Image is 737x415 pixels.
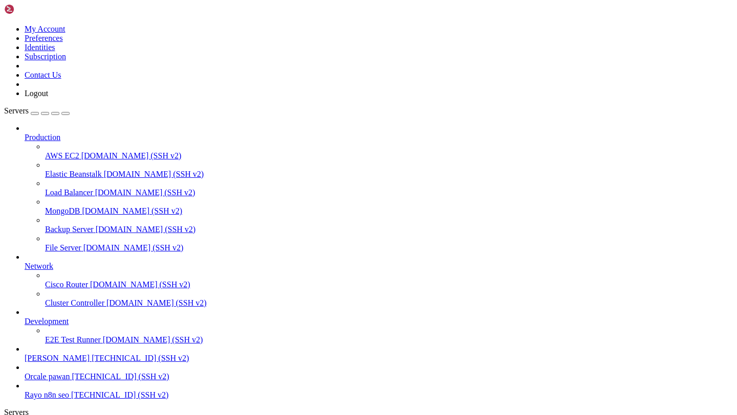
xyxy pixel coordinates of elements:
[45,335,101,344] span: E2E Test Runner
[72,372,169,381] span: [TECHNICAL_ID] (SSH v2)
[45,289,733,308] li: Cluster Controller [DOMAIN_NAME] (SSH v2)
[25,52,66,61] a: Subscription
[45,206,80,215] span: MongoDB
[25,390,733,400] a: Rayo n8n seo [TECHNICAL_ID] (SSH v2)
[4,106,29,115] span: Servers
[45,271,733,289] li: Cisco Router [DOMAIN_NAME] (SSH v2)
[25,71,61,79] a: Contact Us
[82,206,182,215] span: [DOMAIN_NAME] (SSH v2)
[106,298,207,307] span: [DOMAIN_NAME] (SSH v2)
[25,317,69,326] span: Development
[45,225,94,234] span: Backup Server
[45,170,733,179] a: Elastic Beanstalk [DOMAIN_NAME] (SSH v2)
[45,188,93,197] span: Load Balancer
[45,225,733,234] a: Backup Server [DOMAIN_NAME] (SSH v2)
[25,89,48,98] a: Logout
[45,142,733,160] li: AWS EC2 [DOMAIN_NAME] (SSH v2)
[25,34,63,42] a: Preferences
[71,390,168,399] span: [TECHNICAL_ID] (SSH v2)
[95,188,196,197] span: [DOMAIN_NAME] (SSH v2)
[45,243,81,252] span: File Server
[96,225,196,234] span: [DOMAIN_NAME] (SSH v2)
[45,216,733,234] li: Backup Server [DOMAIN_NAME] (SSH v2)
[90,280,190,289] span: [DOMAIN_NAME] (SSH v2)
[25,372,733,381] a: Orcale pawan [TECHNICAL_ID] (SSH v2)
[45,206,733,216] a: MongoDB [DOMAIN_NAME] (SSH v2)
[25,363,733,381] li: Orcale pawan [TECHNICAL_ID] (SSH v2)
[45,326,733,344] li: E2E Test Runner [DOMAIN_NAME] (SSH v2)
[45,188,733,197] a: Load Balancer [DOMAIN_NAME] (SSH v2)
[25,124,733,252] li: Production
[4,4,63,14] img: Shellngn
[25,372,70,381] span: Orcale pawan
[45,234,733,252] li: File Server [DOMAIN_NAME] (SSH v2)
[45,197,733,216] li: MongoDB [DOMAIN_NAME] (SSH v2)
[104,170,204,178] span: [DOMAIN_NAME] (SSH v2)
[45,151,79,160] span: AWS EC2
[25,262,733,271] a: Network
[45,280,88,289] span: Cisco Router
[81,151,182,160] span: [DOMAIN_NAME] (SSH v2)
[25,381,733,400] li: Rayo n8n seo [TECHNICAL_ID] (SSH v2)
[25,252,733,308] li: Network
[45,160,733,179] li: Elastic Beanstalk [DOMAIN_NAME] (SSH v2)
[25,354,90,362] span: [PERSON_NAME]
[103,335,203,344] span: [DOMAIN_NAME] (SSH v2)
[4,106,70,115] a: Servers
[25,25,66,33] a: My Account
[45,298,104,307] span: Cluster Controller
[45,243,733,252] a: File Server [DOMAIN_NAME] (SSH v2)
[25,354,733,363] a: [PERSON_NAME] [TECHNICAL_ID] (SSH v2)
[45,151,733,160] a: AWS EC2 [DOMAIN_NAME] (SSH v2)
[25,344,733,363] li: [PERSON_NAME] [TECHNICAL_ID] (SSH v2)
[25,390,69,399] span: Rayo n8n seo
[25,317,733,326] a: Development
[45,335,733,344] a: E2E Test Runner [DOMAIN_NAME] (SSH v2)
[45,298,733,308] a: Cluster Controller [DOMAIN_NAME] (SSH v2)
[92,354,189,362] span: [TECHNICAL_ID] (SSH v2)
[25,133,60,142] span: Production
[83,243,184,252] span: [DOMAIN_NAME] (SSH v2)
[45,179,733,197] li: Load Balancer [DOMAIN_NAME] (SSH v2)
[25,133,733,142] a: Production
[45,280,733,289] a: Cisco Router [DOMAIN_NAME] (SSH v2)
[25,308,733,344] li: Development
[25,43,55,52] a: Identities
[45,170,102,178] span: Elastic Beanstalk
[25,262,53,270] span: Network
